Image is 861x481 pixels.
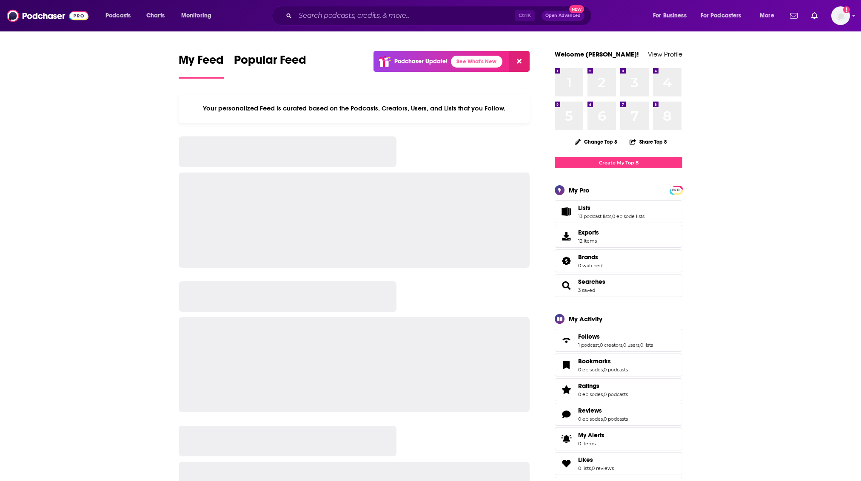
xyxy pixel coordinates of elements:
[640,342,653,348] a: 0 lists
[671,187,681,193] span: PRO
[647,9,697,23] button: open menu
[179,94,530,123] div: Your personalized Feed is curated based on the Podcasts, Creators, Users, and Lists that you Follow.
[701,10,741,22] span: For Podcasters
[100,9,142,23] button: open menu
[831,6,850,25] button: Show profile menu
[578,431,604,439] span: My Alerts
[648,50,682,58] a: View Profile
[558,206,575,218] a: Lists
[578,382,599,390] span: Ratings
[808,8,821,23] a: Show notifications dropdown
[578,456,614,464] a: Likes
[234,53,306,72] span: Popular Feed
[558,408,575,420] a: Reviews
[181,10,211,22] span: Monitoring
[295,9,515,23] input: Search podcasts, credits, & more...
[555,225,682,248] a: Exports
[542,11,584,21] button: Open AdvancedNew
[578,278,605,286] span: Searches
[578,367,603,373] a: 0 episodes
[591,465,592,471] span: ,
[555,50,639,58] a: Welcome [PERSON_NAME]!
[600,342,622,348] a: 0 creators
[558,280,575,291] a: Searches
[787,8,801,23] a: Show notifications dropdown
[578,204,644,212] a: Lists
[569,186,590,194] div: My Pro
[578,263,602,269] a: 0 watched
[570,136,622,147] button: Change Top 8
[622,342,623,348] span: ,
[578,357,611,365] span: Bookmarks
[555,403,682,426] span: Reviews
[555,452,682,475] span: Likes
[578,357,628,365] a: Bookmarks
[555,329,682,352] span: Follows
[578,456,593,464] span: Likes
[7,8,88,24] img: Podchaser - Follow, Share and Rate Podcasts
[558,433,575,445] span: My Alerts
[545,14,581,18] span: Open Advanced
[578,238,599,244] span: 12 items
[639,342,640,348] span: ,
[578,229,599,236] span: Exports
[569,315,602,323] div: My Activity
[555,354,682,376] span: Bookmarks
[578,253,598,261] span: Brands
[695,9,754,23] button: open menu
[555,249,682,272] span: Brands
[578,204,590,212] span: Lists
[555,427,682,450] a: My Alerts
[760,10,774,22] span: More
[629,133,667,150] button: Share Top 8
[604,367,628,373] a: 0 podcasts
[558,359,575,371] a: Bookmarks
[555,378,682,401] span: Ratings
[558,255,575,267] a: Brands
[623,342,639,348] a: 0 users
[578,333,653,340] a: Follows
[578,287,595,293] a: 3 saved
[578,407,628,414] a: Reviews
[604,416,628,422] a: 0 podcasts
[558,384,575,396] a: Ratings
[105,10,131,22] span: Podcasts
[578,441,604,447] span: 0 items
[141,9,170,23] a: Charts
[578,333,600,340] span: Follows
[394,58,448,65] p: Podchaser Update!
[754,9,785,23] button: open menu
[179,53,224,72] span: My Feed
[558,334,575,346] a: Follows
[611,213,612,219] span: ,
[578,342,599,348] a: 1 podcast
[653,10,687,22] span: For Business
[280,6,600,25] div: Search podcasts, credits, & more...
[843,6,850,13] svg: Add a profile image
[175,9,222,23] button: open menu
[451,56,502,68] a: See What's New
[599,342,600,348] span: ,
[515,10,535,21] span: Ctrl K
[555,274,682,297] span: Searches
[555,157,682,168] a: Create My Top 8
[555,200,682,223] span: Lists
[179,53,224,79] a: My Feed
[578,416,603,422] a: 0 episodes
[578,407,602,414] span: Reviews
[558,458,575,470] a: Likes
[831,6,850,25] img: User Profile
[578,382,628,390] a: Ratings
[558,230,575,242] span: Exports
[569,5,584,13] span: New
[612,213,644,219] a: 0 episode lists
[578,465,591,471] a: 0 lists
[578,391,603,397] a: 0 episodes
[234,53,306,79] a: Popular Feed
[831,6,850,25] span: Logged in as hoffmacv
